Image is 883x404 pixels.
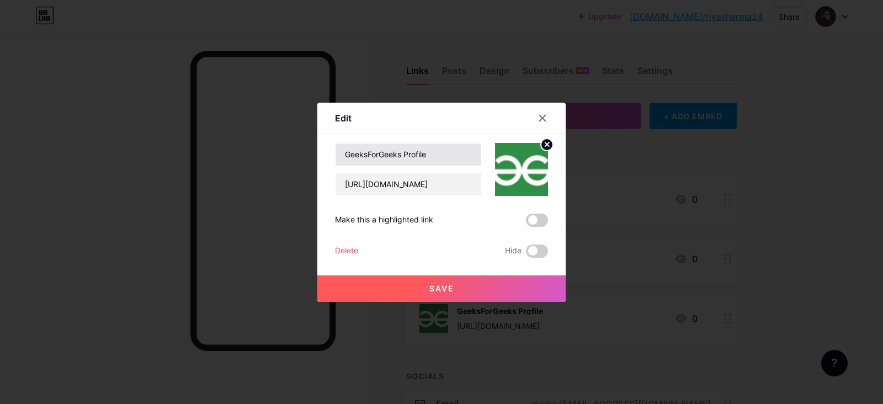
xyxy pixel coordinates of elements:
div: Delete [335,244,358,258]
div: Edit [335,111,352,125]
span: Save [429,284,454,293]
input: Title [336,143,481,166]
span: Hide [505,244,522,258]
button: Save [317,275,566,302]
img: link_thumbnail [495,143,548,196]
input: URL [336,173,481,195]
div: Make this a highlighted link [335,214,433,227]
